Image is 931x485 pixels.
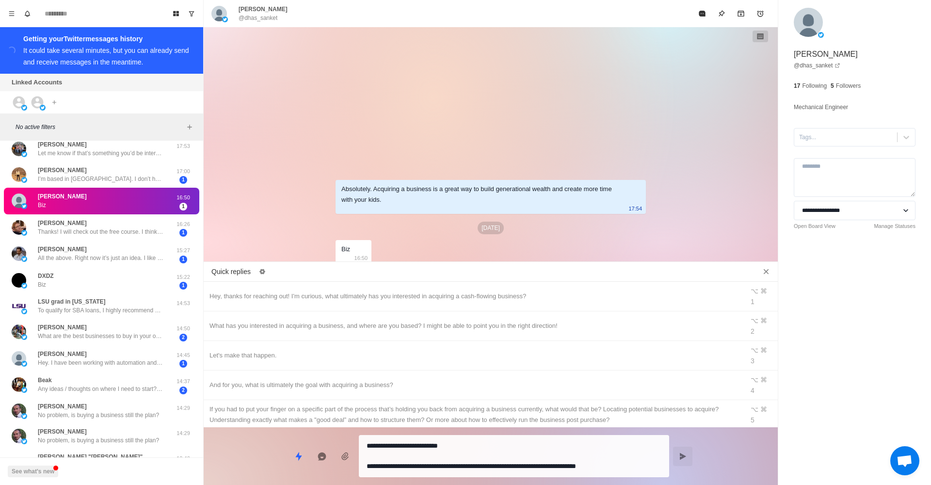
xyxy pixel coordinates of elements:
p: What are the best businesses to buy in your opinion? Love laundramats but there are not manyf or ... [38,332,164,340]
p: [PERSON_NAME] "[PERSON_NAME]" [PERSON_NAME] [38,453,171,470]
img: picture [21,387,27,393]
p: [PERSON_NAME] [38,140,87,149]
p: [PERSON_NAME] [38,219,87,227]
img: picture [12,220,26,235]
span: 1 [179,256,187,263]
button: Menu [4,6,19,21]
div: It could take several minutes, but you can already send and receive messages in the meantime. [23,47,189,66]
a: @dhas_sanket [794,61,840,70]
span: 1 [179,229,187,237]
p: [PERSON_NAME] [38,323,87,332]
p: 14:29 [171,404,195,412]
p: I’m based in [GEOGRAPHIC_DATA]. I don’t have much prior experience in running a business but the ... [38,175,164,183]
span: 2 [179,387,187,394]
p: [PERSON_NAME] [38,245,87,254]
img: picture [21,361,27,367]
button: Add media [336,447,355,466]
button: Add filters [184,121,195,133]
div: ⌥ ⌘ 5 [751,404,772,425]
img: picture [12,429,26,443]
p: 17:00 [171,167,195,176]
p: @dhas_sanket [239,14,277,22]
p: [PERSON_NAME] [38,427,87,436]
p: 17 [794,81,800,90]
div: ⌥ ⌘ 1 [751,286,772,307]
img: picture [12,324,26,339]
div: ⌥ ⌘ 4 [751,374,772,396]
button: Close quick replies [758,264,774,279]
a: Manage Statuses [874,222,915,230]
p: 17:54 [628,203,642,214]
p: 15:27 [171,246,195,255]
a: Open chat [890,446,919,475]
p: 15:22 [171,273,195,281]
img: picture [794,8,823,37]
img: picture [21,438,27,444]
p: 17:53 [171,142,195,150]
a: Open Board View [794,222,835,230]
img: picture [40,105,46,111]
p: 13:40 [171,454,195,463]
p: Following [802,81,827,90]
div: ⌥ ⌘ 2 [751,315,772,337]
span: 1 [179,282,187,290]
button: Add reminder [751,4,770,23]
div: If you had to put your finger on a specific part of the process that’s holding you back from acqu... [209,404,738,425]
p: Quick replies [211,267,251,277]
img: picture [12,404,26,418]
p: 14:29 [171,429,195,437]
img: picture [12,194,26,208]
img: picture [21,256,27,262]
button: Reply with AI [312,447,332,466]
button: Send message [673,447,692,466]
p: 16:50 [354,253,368,263]
span: 1 [179,203,187,210]
p: 16:26 [171,220,195,228]
img: picture [21,334,27,340]
p: [PERSON_NAME] [38,192,87,201]
p: All the above. Right now it’s just an idea. I like the idea of owning my own businesses that have... [38,254,164,262]
button: Board View [168,6,184,21]
div: ⌥ ⌘ 3 [751,345,772,366]
span: 1 [179,176,187,184]
p: Let me know if that’s something you’d be interested in and I can set you up on a call with my con... [38,149,164,158]
button: Mark as read [692,4,712,23]
div: Let's make that happen. [209,350,738,361]
p: Followers [836,81,861,90]
img: picture [211,6,227,21]
p: LSU grad in [US_STATE] [38,297,106,306]
p: No problem, is buying a business still the plan? [38,436,159,445]
p: 16:50 [171,194,195,202]
img: picture [21,203,27,209]
p: [PERSON_NAME] [38,350,87,358]
div: Getting your Twitter messages history [23,33,192,45]
img: picture [12,273,26,288]
img: picture [21,308,27,314]
img: picture [12,377,26,392]
p: 14:53 [171,299,195,307]
div: Absolutely. Acquiring a business is a great way to build generational wealth and create more time... [341,184,625,205]
p: [PERSON_NAME] [38,402,87,411]
img: picture [21,177,27,183]
p: [PERSON_NAME] [239,5,288,14]
p: 14:50 [171,324,195,333]
p: To qualify for SBA loans, I highly recommend having a minimum of $25,000 liquid allocated for the... [38,306,164,315]
p: Any ideas / thoughts on where I need to start? My thought was start small, but need some guidance... [38,385,164,393]
p: [PERSON_NAME] [794,48,858,60]
img: picture [12,351,26,366]
p: No active filters [16,123,184,131]
div: And for you, what is ultimately the goal with acquiring a business? [209,380,738,390]
img: picture [12,142,26,156]
p: 5 [831,81,834,90]
img: picture [12,299,26,313]
button: Quick replies [289,447,308,466]
button: Pin [712,4,731,23]
p: Mechanical Engineer [794,102,848,113]
span: 1 [179,360,187,368]
p: 14:45 [171,351,195,359]
p: 14:37 [171,377,195,386]
img: picture [21,283,27,289]
img: picture [21,230,27,236]
div: Biz [341,244,350,255]
p: Biz [38,280,46,289]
